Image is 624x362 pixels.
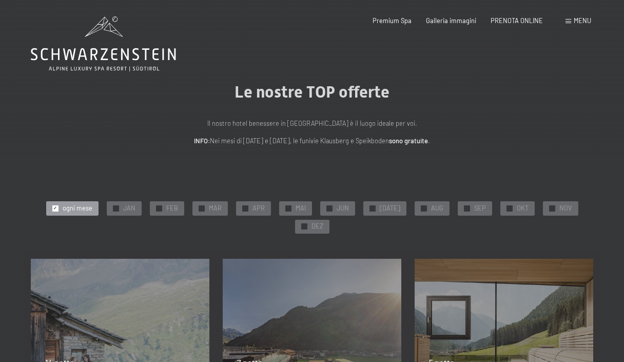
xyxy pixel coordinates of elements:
[373,16,412,25] a: Premium Spa
[252,204,265,213] span: APR
[508,205,511,211] span: ✓
[337,204,349,213] span: JUN
[63,204,92,213] span: ogni mese
[107,136,517,146] p: Nei mesi di [DATE] e [DATE], le funivie Klausberg e Speikboden .
[200,205,203,211] span: ✓
[491,16,543,25] a: PRENOTA ONLINE
[517,204,529,213] span: OKT
[465,205,469,211] span: ✓
[114,205,118,211] span: ✓
[559,204,572,213] span: NOV
[574,16,591,25] span: Menu
[311,222,323,231] span: DEZ
[426,16,476,25] a: Galleria immagini
[53,205,57,211] span: ✓
[422,205,425,211] span: ✓
[235,82,389,102] span: Le nostre TOP offerte
[327,205,331,211] span: ✓
[107,118,517,128] p: Il nostro hotel benessere in [GEOGRAPHIC_DATA] è il luogo ideale per voi.
[550,205,554,211] span: ✓
[166,204,178,213] span: FEB
[296,204,306,213] span: MAI
[371,205,374,211] span: ✓
[431,204,443,213] span: AUG
[123,204,135,213] span: JAN
[380,204,400,213] span: [DATE]
[302,224,306,230] span: ✓
[389,137,428,145] strong: sono gratuite
[194,137,210,145] strong: INFO:
[157,205,161,211] span: ✓
[474,204,486,213] span: SEP
[209,204,222,213] span: MAR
